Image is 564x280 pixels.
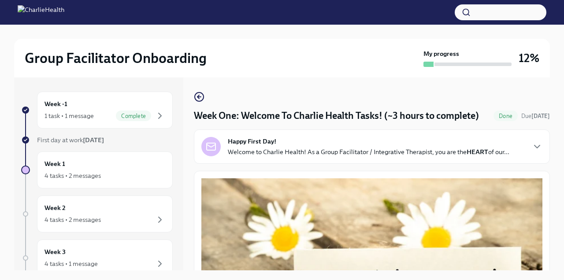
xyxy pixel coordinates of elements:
a: First day at work[DATE] [21,136,173,144]
div: 4 tasks • 2 messages [45,171,101,180]
strong: HEART [467,148,488,156]
h6: Week -1 [45,99,67,109]
span: First day at work [37,136,104,144]
strong: Happy First Day! [228,137,276,146]
h6: Week 3 [45,247,66,257]
h6: Week 1 [45,159,65,169]
span: Done [493,113,518,119]
span: September 23rd, 2025 07:00 [521,112,550,120]
div: 4 tasks • 2 messages [45,215,101,224]
span: Due [521,113,550,119]
strong: [DATE] [83,136,104,144]
strong: My progress [423,49,459,58]
span: Complete [116,113,151,119]
a: Week 24 tasks • 2 messages [21,195,173,232]
h2: Group Facilitator Onboarding [25,49,207,67]
a: Week 34 tasks • 1 message [21,239,173,276]
h6: Week 2 [45,203,66,213]
h3: 12% [519,50,539,66]
div: 1 task • 1 message [45,111,94,120]
p: Welcome to Charlie Health! As a Group Facilitator / Integrative Therapist, you are the of our... [228,147,509,156]
a: Week 14 tasks • 2 messages [21,151,173,188]
div: 4 tasks • 1 message [45,259,98,268]
h4: Week One: Welcome To Charlie Health Tasks! (~3 hours to complete) [194,109,479,122]
img: CharlieHealth [18,5,64,19]
a: Week -11 task • 1 messageComplete [21,92,173,129]
strong: [DATE] [531,113,550,119]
